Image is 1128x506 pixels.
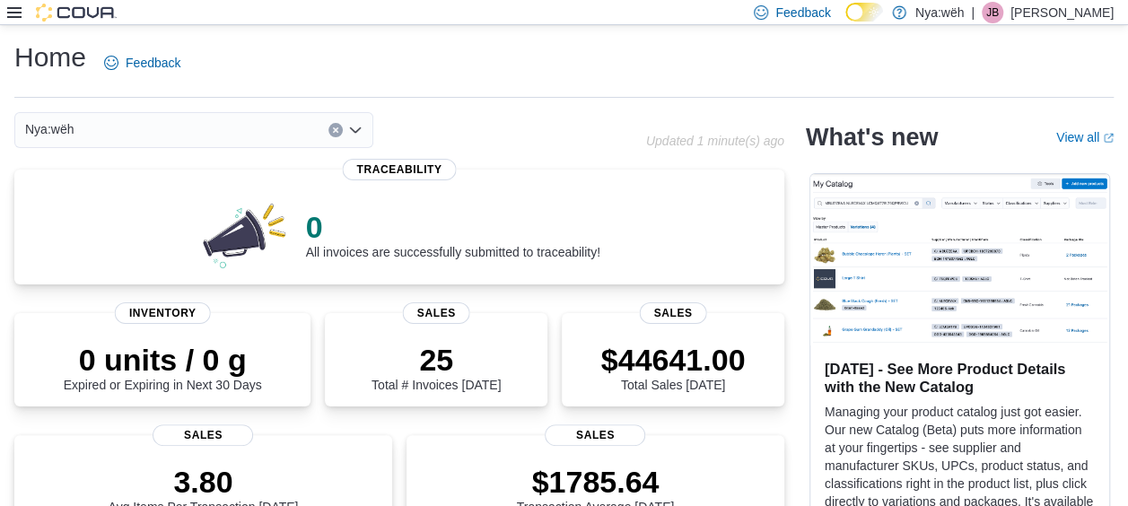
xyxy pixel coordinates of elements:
[971,2,975,23] p: |
[775,4,830,22] span: Feedback
[915,2,964,23] p: Nya:wëh
[64,342,262,392] div: Expired or Expiring in Next 30 Days
[1103,133,1114,144] svg: External link
[153,424,253,446] span: Sales
[646,134,784,148] p: Updated 1 minute(s) ago
[25,118,74,140] span: Nya:wëh
[14,39,86,75] h1: Home
[198,198,292,270] img: 0
[403,302,470,324] span: Sales
[517,464,675,500] p: $1785.64
[306,209,600,245] p: 0
[372,342,501,378] p: 25
[825,360,1095,396] h3: [DATE] - See More Product Details with the New Catalog
[1010,2,1114,23] p: [PERSON_NAME]
[806,123,938,152] h2: What's new
[982,2,1003,23] div: Jenna Bristol
[601,342,746,392] div: Total Sales [DATE]
[1056,130,1114,144] a: View allExternal link
[115,302,211,324] span: Inventory
[640,302,707,324] span: Sales
[109,464,299,500] p: 3.80
[986,2,999,23] span: JB
[97,45,188,81] a: Feedback
[372,342,501,392] div: Total # Invoices [DATE]
[328,123,343,137] button: Clear input
[845,3,883,22] input: Dark Mode
[348,123,363,137] button: Open list of options
[545,424,645,446] span: Sales
[36,4,117,22] img: Cova
[601,342,746,378] p: $44641.00
[64,342,262,378] p: 0 units / 0 g
[342,159,456,180] span: Traceability
[306,209,600,259] div: All invoices are successfully submitted to traceability!
[126,54,180,72] span: Feedback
